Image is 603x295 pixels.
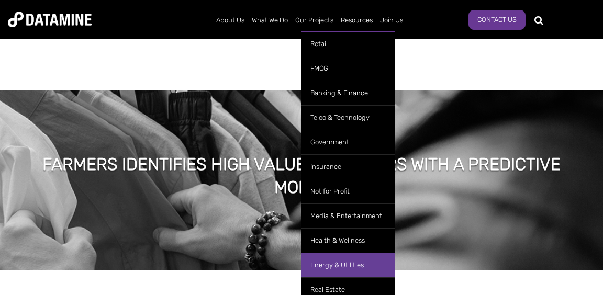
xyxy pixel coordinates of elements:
[376,7,407,34] a: Join Us
[292,7,337,34] a: Our Projects
[301,81,395,105] a: Banking & Finance
[213,7,248,34] a: About Us
[301,154,395,179] a: Insurance
[301,203,395,228] a: Media & Entertainment
[301,253,395,277] a: Energy & Utilities
[301,130,395,154] a: Government
[8,12,92,27] img: Datamine
[301,179,395,203] a: Not for Profit
[301,56,395,81] a: FMCG
[301,105,395,130] a: Telco & Technology
[468,10,526,30] a: Contact Us
[248,7,292,34] a: What We Do
[301,228,395,253] a: Health & Wellness
[301,31,395,56] a: Retail
[16,153,587,199] h1: FARMERS IDENTIFIES HIGH VALUE CUSTOMERS WITH A PREDICTIVE MODEL
[337,7,376,34] a: Resources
